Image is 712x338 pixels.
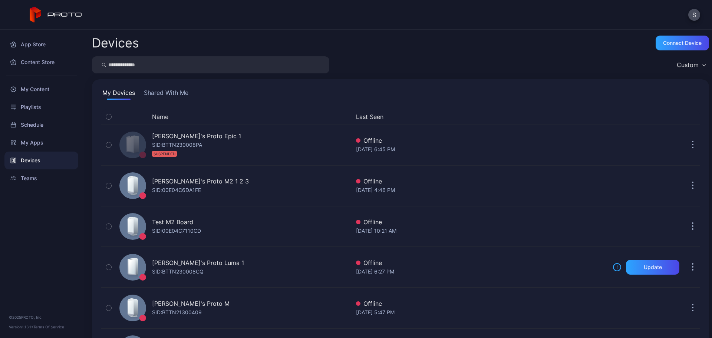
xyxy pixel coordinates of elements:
div: Offline [356,177,607,186]
a: Teams [4,169,78,187]
button: S [688,9,700,21]
button: Connect device [656,36,709,50]
a: My Content [4,80,78,98]
div: [PERSON_NAME]'s Proto M2 1 2 3 [152,177,249,186]
button: Update [626,260,679,275]
div: [DATE] 5:47 PM [356,308,607,317]
span: Version 1.13.1 • [9,325,33,329]
div: SID: BTTN21300409 [152,308,202,317]
div: [PERSON_NAME]'s Proto M [152,299,230,308]
button: Shared With Me [142,88,190,100]
div: Offline [356,136,607,145]
div: SID: 00E04C7110CD [152,226,201,235]
button: My Devices [101,88,136,100]
div: [PERSON_NAME]'s Proto Luma 1 [152,258,244,267]
button: Custom [673,56,709,73]
a: Devices [4,152,78,169]
div: [DATE] 6:45 PM [356,145,607,154]
div: [DATE] 4:46 PM [356,186,607,195]
div: [PERSON_NAME]'s Proto Epic 1 [152,132,241,140]
div: Connect device [663,40,702,46]
button: Last Seen [356,112,604,121]
div: SID: BTTN230008PA [152,140,202,158]
div: [DATE] 6:27 PM [356,267,607,276]
div: Test M2 Board [152,218,193,226]
a: App Store [4,36,78,53]
a: Schedule [4,116,78,134]
a: Terms Of Service [33,325,64,329]
div: SUSPENDED [152,151,177,157]
div: Offline [356,218,607,226]
a: My Apps [4,134,78,152]
div: Update [644,264,662,270]
a: Content Store [4,53,78,71]
div: Custom [677,61,699,69]
div: [DATE] 10:21 AM [356,226,607,235]
div: SID: BTTN230008CQ [152,267,204,276]
div: Options [685,112,700,121]
h2: Devices [92,36,139,50]
div: © 2025 PROTO, Inc. [9,314,74,320]
div: SID: 00E04C6DA1FE [152,186,201,195]
div: Offline [356,258,607,267]
div: Update Device [610,112,676,121]
div: Offline [356,299,607,308]
button: Name [152,112,168,121]
a: Playlists [4,98,78,116]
